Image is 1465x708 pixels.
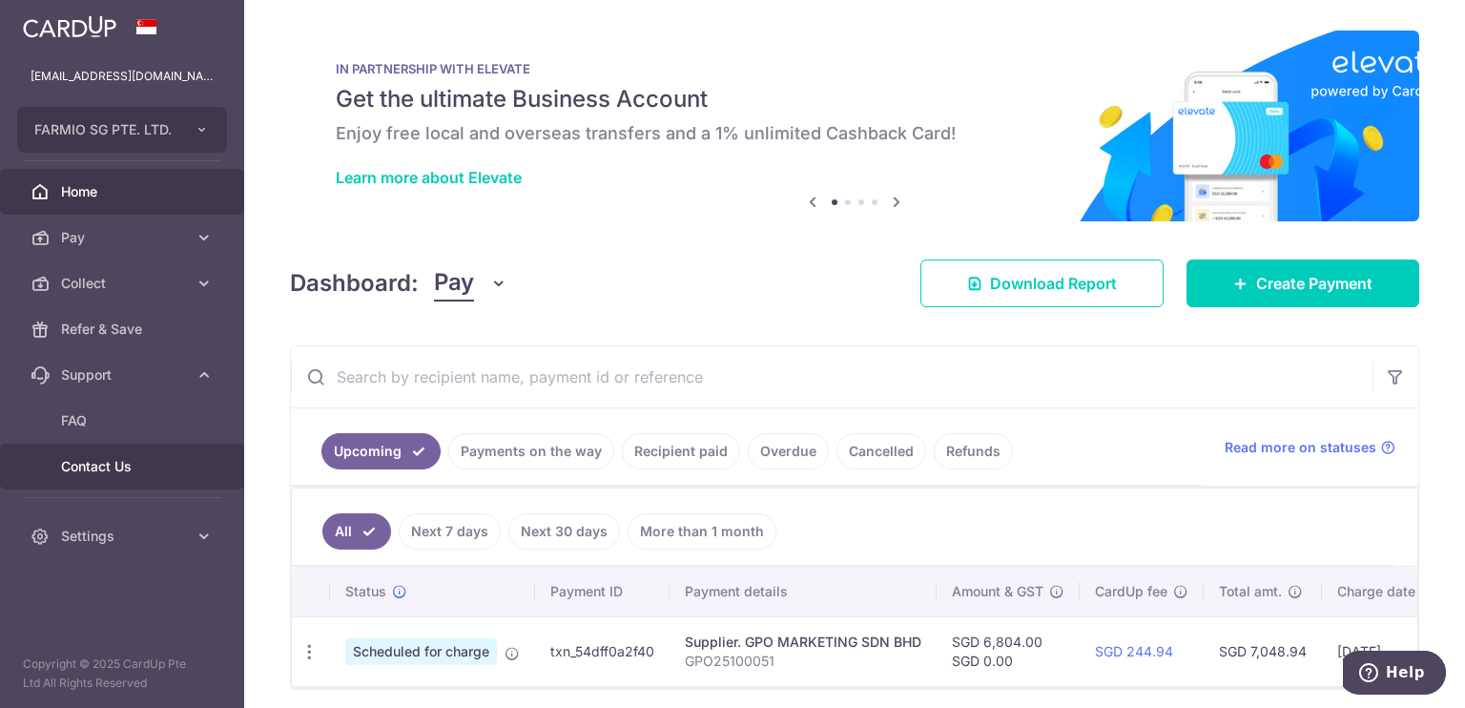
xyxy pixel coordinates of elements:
button: Pay [434,265,507,302]
a: Recipient paid [622,433,740,469]
span: Download Report [990,272,1117,295]
h6: Enjoy free local and overseas transfers and a 1% unlimited Cashback Card! [336,122,1373,145]
a: Payments on the way [448,433,614,469]
a: Cancelled [836,433,926,469]
span: Settings [61,527,187,546]
span: Pay [434,265,474,302]
span: Home [61,182,187,201]
a: All [322,513,391,550]
a: More than 1 month [628,513,776,550]
a: Next 7 days [399,513,501,550]
td: SGD 6,804.00 SGD 0.00 [937,616,1080,686]
span: Support [61,365,187,385]
span: Charge date [1337,582,1415,601]
span: Scheduled for charge [345,638,497,665]
a: Overdue [748,433,829,469]
span: CardUp fee [1095,582,1167,601]
th: Payment details [670,567,937,616]
input: Search by recipient name, payment id or reference [291,346,1372,407]
a: Read more on statuses [1225,438,1395,457]
span: Help [43,13,82,31]
p: IN PARTNERSHIP WITH ELEVATE [336,61,1373,76]
span: Pay [61,228,187,247]
a: Upcoming [321,433,441,469]
span: FAQ [61,411,187,430]
a: Download Report [920,260,1164,307]
div: Supplier. GPO MARKETING SDN BHD [685,633,921,652]
span: Contact Us [61,457,187,476]
td: txn_54dff0a2f40 [535,616,670,686]
button: FARMIO SG PTE. LTD. [17,107,227,153]
a: Refunds [934,433,1013,469]
span: FARMIO SG PTE. LTD. [34,120,175,139]
a: Create Payment [1186,260,1419,307]
img: CardUp [23,15,116,38]
th: Payment ID [535,567,670,616]
span: Refer & Save [61,320,187,339]
p: GPO25100051 [685,652,921,671]
img: Renovation banner [290,31,1419,221]
a: Next 30 days [508,513,620,550]
h5: Get the ultimate Business Account [336,84,1373,115]
td: SGD 7,048.94 [1204,616,1322,686]
span: Status [345,582,386,601]
a: Learn more about Elevate [336,168,522,187]
span: Create Payment [1256,272,1372,295]
span: Total amt. [1219,582,1282,601]
td: [DATE] [1322,616,1452,686]
span: Read more on statuses [1225,438,1376,457]
span: Amount & GST [952,582,1043,601]
iframe: Opens a widget where you can find more information [1343,651,1446,698]
p: [EMAIL_ADDRESS][DOMAIN_NAME] [31,67,214,86]
h4: Dashboard: [290,266,419,301]
a: SGD 244.94 [1095,643,1173,659]
span: Collect [61,274,187,293]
